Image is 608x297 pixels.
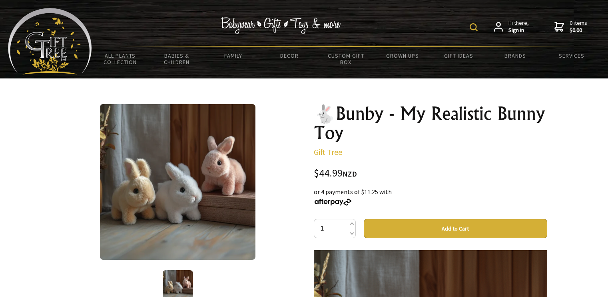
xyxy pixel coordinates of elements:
a: Family [205,47,261,64]
img: product search [470,23,478,31]
a: All Plants Collection [92,47,148,70]
img: Babywear - Gifts - Toys & more [221,17,341,34]
h1: 🐇Bunby - My Realistic Bunny Toy [314,104,547,142]
a: Hi there,Sign in [494,20,529,34]
a: Decor [261,47,318,64]
a: Grown Ups [374,47,431,64]
img: Afterpay [314,199,352,206]
span: 0 items [570,19,587,34]
a: Custom Gift Box [318,47,374,70]
img: Babyware - Gifts - Toys and more... [8,8,92,74]
a: Gift Ideas [431,47,487,64]
a: 0 items$0.00 [554,20,587,34]
div: $44.99 [314,168,547,179]
span: Hi there, [508,20,529,34]
span: NZD [343,169,357,179]
a: Babies & Children [148,47,205,70]
a: Services [544,47,600,64]
img: 🐇Bunby - My Realistic Bunny Toy [100,104,255,260]
strong: $0.00 [570,27,587,34]
strong: Sign in [508,27,529,34]
a: Gift Tree [314,147,342,157]
div: or 4 payments of $11.25 with [314,187,547,206]
a: Brands [487,47,544,64]
button: Add to Cart [364,219,547,238]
